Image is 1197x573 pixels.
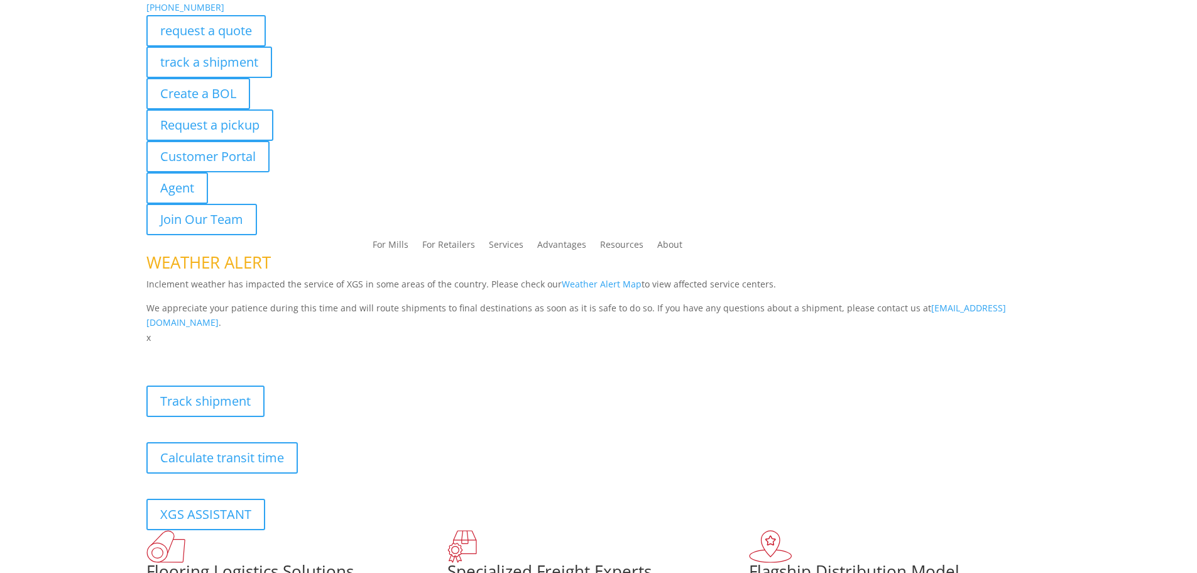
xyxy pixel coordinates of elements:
a: Calculate transit time [146,442,298,474]
a: Resources [600,240,643,254]
a: XGS ASSISTANT [146,499,265,530]
a: [PHONE_NUMBER] [146,1,224,13]
a: Customer Portal [146,141,270,172]
a: Weather Alert Map [562,278,642,290]
a: Services [489,240,523,254]
img: xgs-icon-focused-on-flooring-red [447,530,477,563]
a: For Mills [373,240,408,254]
p: We appreciate your patience during this time and will route shipments to final destinations as so... [146,301,1051,331]
a: Track shipment [146,386,265,417]
a: About [657,240,682,254]
img: xgs-icon-flagship-distribution-model-red [749,530,792,563]
a: Agent [146,172,208,204]
p: Inclement weather has impacted the service of XGS in some areas of the country. Please check our ... [146,277,1051,301]
img: xgs-icon-total-supply-chain-intelligence-red [146,530,185,563]
a: Create a BOL [146,78,250,109]
a: Request a pickup [146,109,273,141]
a: Advantages [537,240,586,254]
p: x [146,330,1051,345]
a: Join Our Team [146,204,257,235]
a: request a quote [146,15,266,47]
span: WEATHER ALERT [146,251,271,274]
a: track a shipment [146,47,272,78]
a: For Retailers [422,240,475,254]
b: Visibility, transparency, and control for your entire supply chain. [146,347,427,359]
